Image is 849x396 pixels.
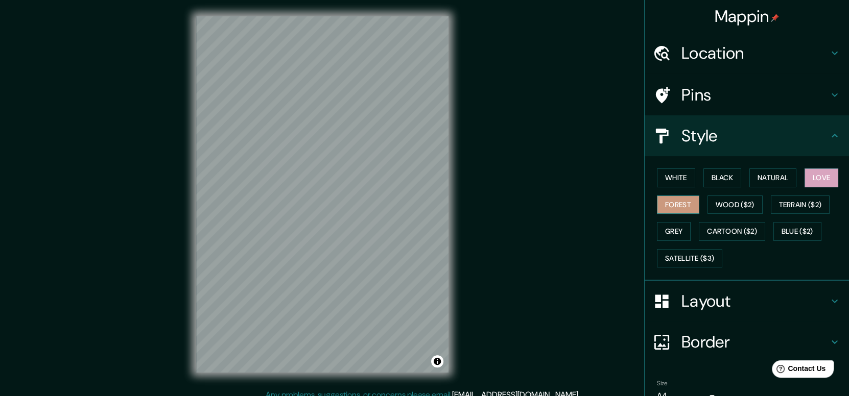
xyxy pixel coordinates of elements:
button: Toggle attribution [431,355,443,367]
h4: Border [681,332,829,352]
div: Location [645,33,849,73]
button: Wood ($2) [708,195,763,214]
button: Love [805,168,838,187]
button: Satellite ($3) [657,249,722,268]
button: White [657,168,695,187]
button: Cartoon ($2) [699,222,765,241]
div: Layout [645,281,849,321]
iframe: Help widget launcher [758,356,838,385]
h4: Pins [681,85,829,105]
label: Size [657,379,668,388]
button: Terrain ($2) [771,195,830,214]
button: Forest [657,195,699,214]
button: Grey [657,222,691,241]
h4: Layout [681,291,829,311]
div: Border [645,321,849,362]
button: Blue ($2) [773,222,821,241]
div: Style [645,115,849,156]
button: Black [703,168,742,187]
h4: Mappin [715,6,780,27]
div: Pins [645,75,849,115]
button: Natural [749,168,796,187]
h4: Style [681,126,829,146]
canvas: Map [196,16,449,373]
img: pin-icon.png [771,14,779,22]
h4: Location [681,43,829,63]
